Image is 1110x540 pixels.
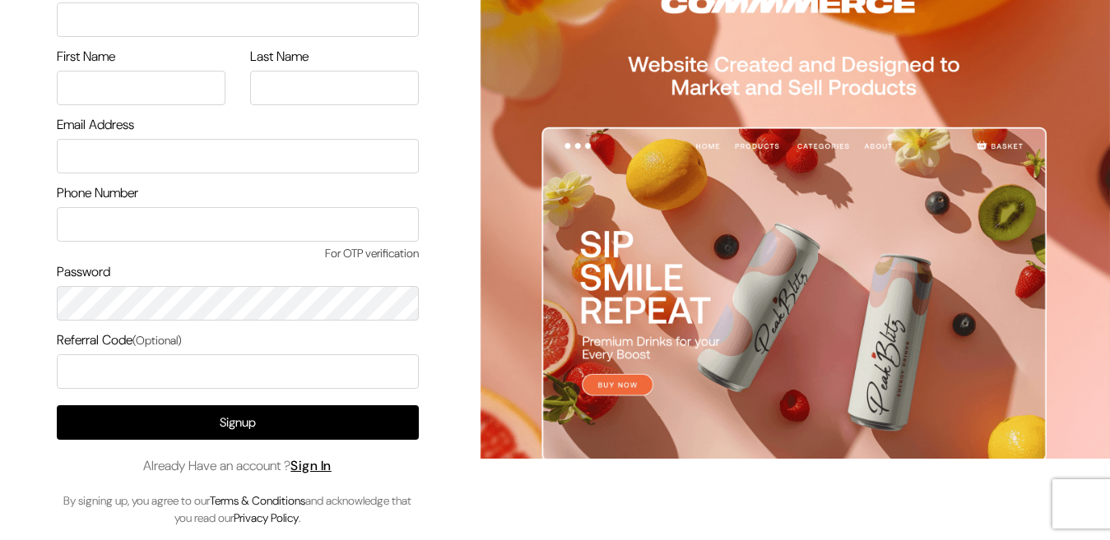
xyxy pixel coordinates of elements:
[57,47,115,67] label: First Name
[57,492,419,527] p: By signing up, you agree to our and acknowledge that you read our .
[250,47,309,67] label: Last Name
[57,245,419,262] span: For OTP verification
[57,262,110,282] label: Password
[290,457,332,474] a: Sign In
[210,493,305,508] a: Terms & Conditions
[57,183,138,203] label: Phone Number
[57,330,182,350] label: Referral Code
[57,405,419,440] button: Signup
[234,510,299,525] a: Privacy Policy
[143,456,332,476] span: Already Have an account ?
[132,333,182,348] span: (Optional)
[57,115,134,135] label: Email Address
